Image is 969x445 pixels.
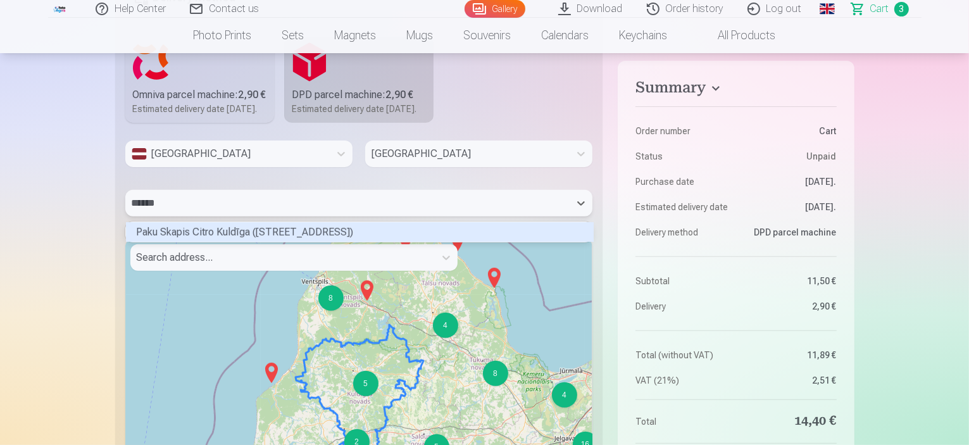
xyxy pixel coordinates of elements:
[635,125,730,137] dt: Order number
[449,18,527,53] a: Souvenirs
[635,413,730,430] dt: Total
[742,413,837,430] dd: 14,40 €
[392,18,449,53] a: Mugs
[807,150,837,163] span: Unpaid
[132,146,323,161] div: [GEOGRAPHIC_DATA]
[432,312,434,313] div: 4
[742,175,837,188] dd: [DATE].
[894,2,909,16] span: 3
[353,371,378,396] div: 5
[635,175,730,188] dt: Purchase date
[484,263,504,293] img: Marker
[357,275,377,306] img: Marker
[483,361,508,386] div: 8
[572,431,573,432] div: 16
[742,125,837,137] dd: Сart
[178,18,267,53] a: Photo prints
[635,78,836,101] button: Summary
[292,103,426,115] div: Estimated delivery date [DATE].
[385,89,413,101] b: 2,90 €
[126,222,594,242] div: grid
[552,382,577,408] div: 4
[126,222,594,242] div: Paku Skapis Citro Kuldīga ([STREET_ADDRESS])
[683,18,791,53] a: All products
[742,374,837,387] dd: 2,51 €
[635,300,730,313] dt: Delivery
[742,275,837,287] dd: 11,50 €
[635,349,730,361] dt: Total (without VAT)
[742,300,837,313] dd: 2,90 €
[635,201,730,213] dt: Estimated delivery date
[635,150,730,163] dt: Status
[133,87,267,103] div: Omniva parcel machine :
[551,382,553,383] div: 4
[635,226,730,239] dt: Delivery method
[133,103,267,115] div: Estimated delivery date [DATE].
[870,1,889,16] span: Сart
[292,87,426,103] div: DPD parcel machine :
[635,275,730,287] dt: Subtotal
[527,18,604,53] a: Calendars
[318,285,319,286] div: 8
[318,285,344,311] div: 8
[742,201,837,213] dd: [DATE].
[53,5,67,13] img: /fa1
[482,360,484,361] div: 8
[635,374,730,387] dt: VAT (21%)
[239,89,266,101] b: 2,90 €
[604,18,683,53] a: Keychains
[423,434,425,435] div: 5
[267,18,320,53] a: Sets
[742,226,837,239] dd: DPD parcel machine
[433,313,458,338] div: 4
[344,429,345,430] div: 2
[742,349,837,361] dd: 11,89 €
[320,18,392,53] a: Magnets
[261,358,282,388] img: Marker
[353,370,354,372] div: 5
